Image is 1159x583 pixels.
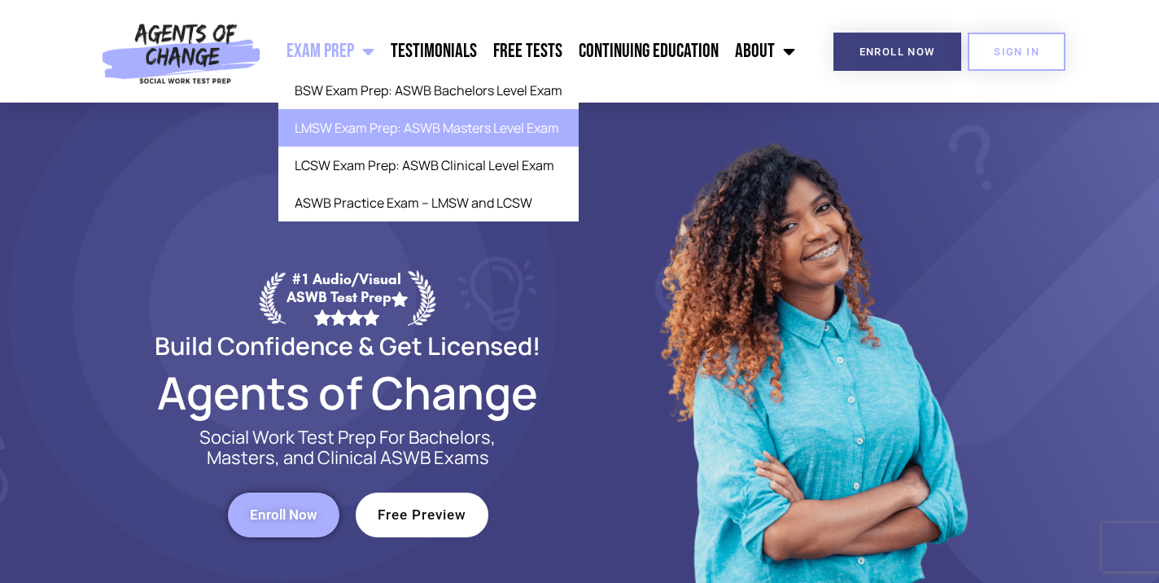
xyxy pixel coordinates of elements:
h2: Agents of Change [116,374,579,411]
span: SIGN IN [994,46,1039,57]
span: Free Preview [378,508,466,522]
a: LMSW Exam Prep: ASWB Masters Level Exam [278,109,579,147]
a: LCSW Exam Prep: ASWB Clinical Level Exam [278,147,579,184]
ul: Exam Prep [278,72,579,221]
a: About [727,31,803,72]
a: SIGN IN [968,33,1065,71]
a: Continuing Education [571,31,727,72]
a: ASWB Practice Exam – LMSW and LCSW [278,184,579,221]
div: #1 Audio/Visual ASWB Test Prep [286,270,408,325]
nav: Menu [269,31,803,72]
a: Testimonials [383,31,485,72]
span: Enroll Now [859,46,935,57]
p: Social Work Test Prep For Bachelors, Masters, and Clinical ASWB Exams [181,427,514,468]
a: Enroll Now [833,33,961,71]
h2: Build Confidence & Get Licensed! [116,334,579,357]
span: Enroll Now [250,508,317,522]
a: Enroll Now [228,493,339,537]
a: Free Tests [485,31,571,72]
a: BSW Exam Prep: ASWB Bachelors Level Exam [278,72,579,109]
a: Free Preview [356,493,488,537]
a: Exam Prep [278,31,383,72]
